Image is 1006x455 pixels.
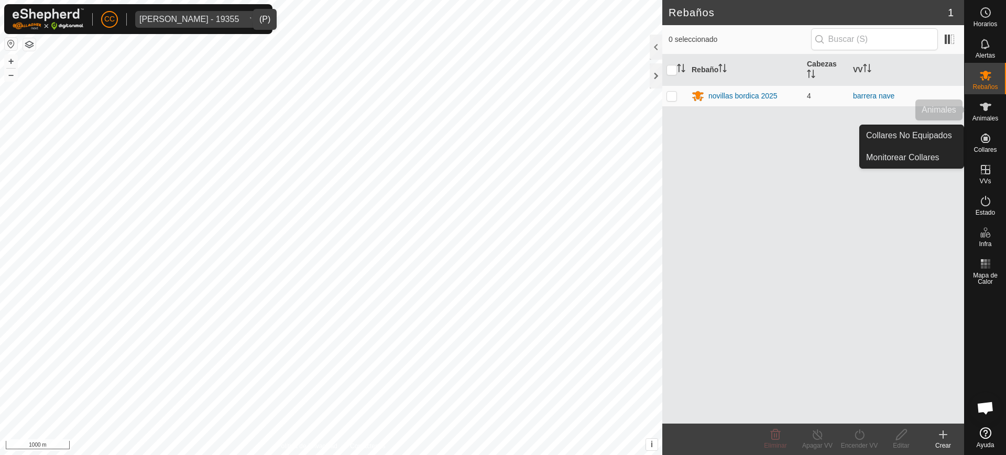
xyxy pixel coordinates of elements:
[972,84,998,90] span: Rebaños
[135,11,243,28] span: Ruben Gascon - 19355
[796,441,838,450] div: Apagar VV
[970,392,1001,424] div: Chat abierto
[669,34,811,45] span: 0 seleccionado
[853,92,894,100] a: barrera nave
[23,38,36,51] button: Capas del Mapa
[646,439,658,450] button: i
[860,147,964,168] a: Monitorear Collares
[974,147,997,153] span: Collares
[139,15,239,24] div: [PERSON_NAME] - 19355
[104,14,115,25] span: CC
[718,65,727,74] p-sorticon: Activar para ordenar
[948,5,954,20] span: 1
[350,441,385,451] a: Contáctenos
[977,442,994,448] span: Ayuda
[5,38,17,50] button: Restablecer Mapa
[5,55,17,68] button: +
[677,65,685,74] p-sorticon: Activar para ordenar
[976,52,995,59] span: Alertas
[764,442,786,449] span: Eliminar
[965,423,1006,452] a: Ayuda
[976,209,995,216] span: Estado
[838,441,880,450] div: Encender VV
[651,440,653,449] span: i
[866,151,939,164] span: Monitorear Collares
[277,441,337,451] a: Política de Privacidad
[5,69,17,81] button: –
[669,6,948,19] h2: Rebaños
[863,65,871,74] p-sorticon: Activar para ordenar
[967,272,1003,285] span: Mapa de Calor
[979,178,991,184] span: VVs
[687,54,803,86] th: Rebaño
[866,129,952,142] span: Collares No Equipados
[922,441,964,450] div: Crear
[807,71,815,80] p-sorticon: Activar para ordenar
[243,11,264,28] div: dropdown trigger
[972,115,998,121] span: Animales
[979,241,991,247] span: Infra
[807,92,811,100] span: 4
[803,54,849,86] th: Cabezas
[811,28,938,50] input: Buscar (S)
[708,91,778,102] div: novillas bordica 2025
[880,441,922,450] div: Editar
[849,54,964,86] th: VV
[860,125,964,146] a: Collares No Equipados
[13,8,84,30] img: Logo Gallagher
[974,21,997,27] span: Horarios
